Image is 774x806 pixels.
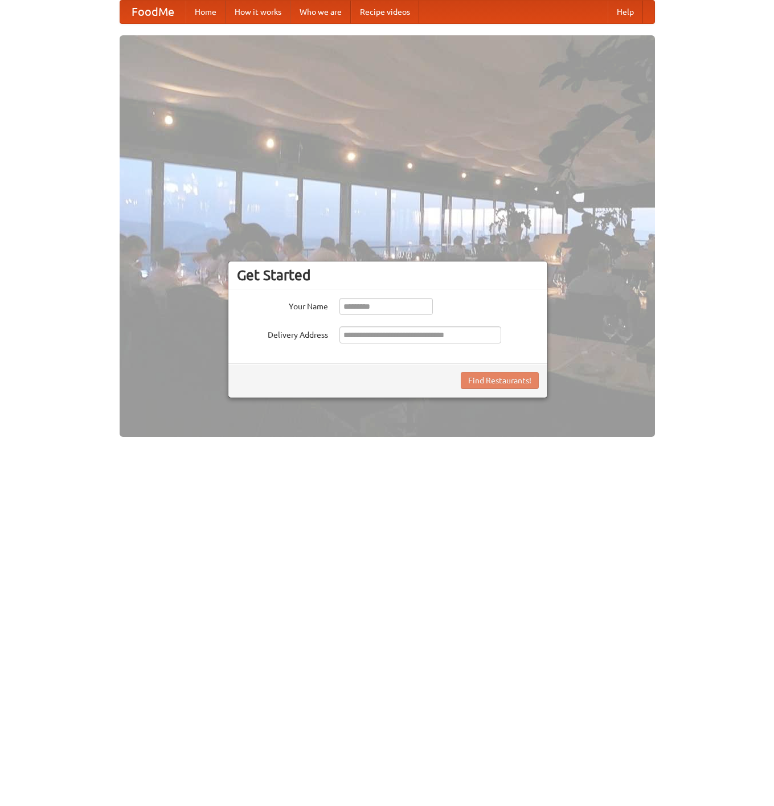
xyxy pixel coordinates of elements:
[226,1,290,23] a: How it works
[608,1,643,23] a: Help
[351,1,419,23] a: Recipe videos
[237,298,328,312] label: Your Name
[237,267,539,284] h3: Get Started
[290,1,351,23] a: Who we are
[237,326,328,341] label: Delivery Address
[461,372,539,389] button: Find Restaurants!
[120,1,186,23] a: FoodMe
[186,1,226,23] a: Home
